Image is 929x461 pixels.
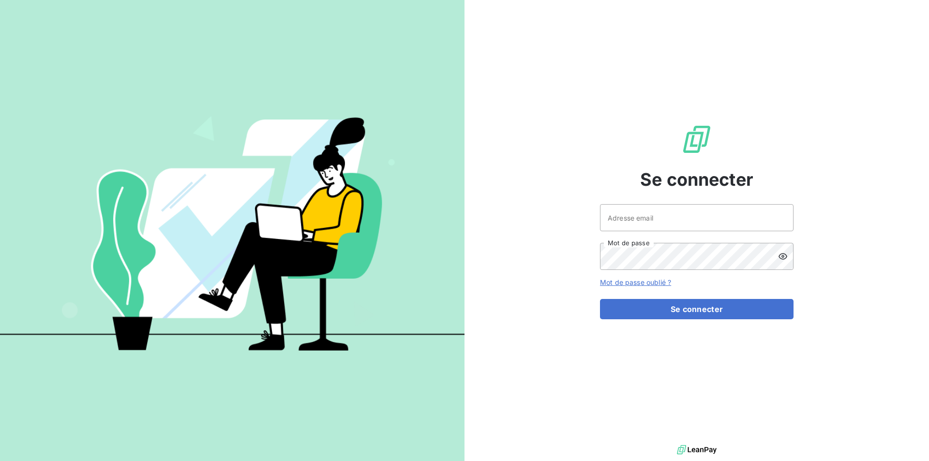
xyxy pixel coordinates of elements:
[677,443,717,457] img: logo
[600,299,794,319] button: Se connecter
[600,278,671,286] a: Mot de passe oublié ?
[600,204,794,231] input: placeholder
[681,124,712,155] img: Logo LeanPay
[640,166,753,193] span: Se connecter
